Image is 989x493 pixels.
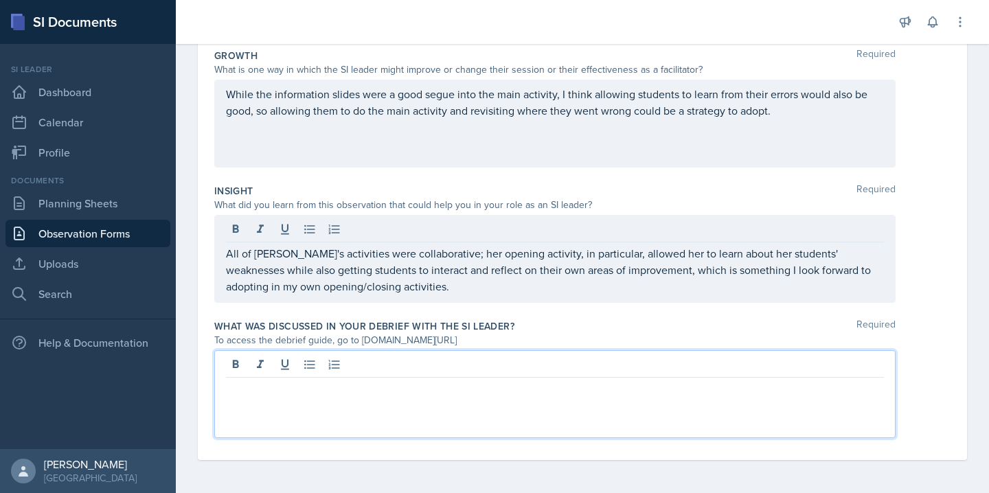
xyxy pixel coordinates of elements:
a: Dashboard [5,78,170,106]
label: Insight [214,184,253,198]
label: What was discussed in your debrief with the SI Leader? [214,319,514,333]
a: Calendar [5,108,170,136]
div: [PERSON_NAME] [44,457,137,471]
div: To access the debrief guide, go to [DOMAIN_NAME][URL] [214,333,896,347]
label: Growth [214,49,258,62]
span: Required [856,49,896,62]
div: Help & Documentation [5,329,170,356]
p: All of [PERSON_NAME]'s activities were collaborative; her opening activity, in particular, allowe... [226,245,884,295]
div: What did you learn from this observation that could help you in your role as an SI leader? [214,198,896,212]
a: Planning Sheets [5,190,170,217]
a: Search [5,280,170,308]
a: Uploads [5,250,170,277]
a: Profile [5,139,170,166]
div: Documents [5,174,170,187]
span: Required [856,184,896,198]
span: Required [856,319,896,333]
p: While the information slides were a good segue into the main activity, I think allowing students ... [226,86,884,119]
div: What is one way in which the SI leader might improve or change their session or their effectivene... [214,62,896,77]
div: [GEOGRAPHIC_DATA] [44,471,137,485]
div: Si leader [5,63,170,76]
a: Observation Forms [5,220,170,247]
